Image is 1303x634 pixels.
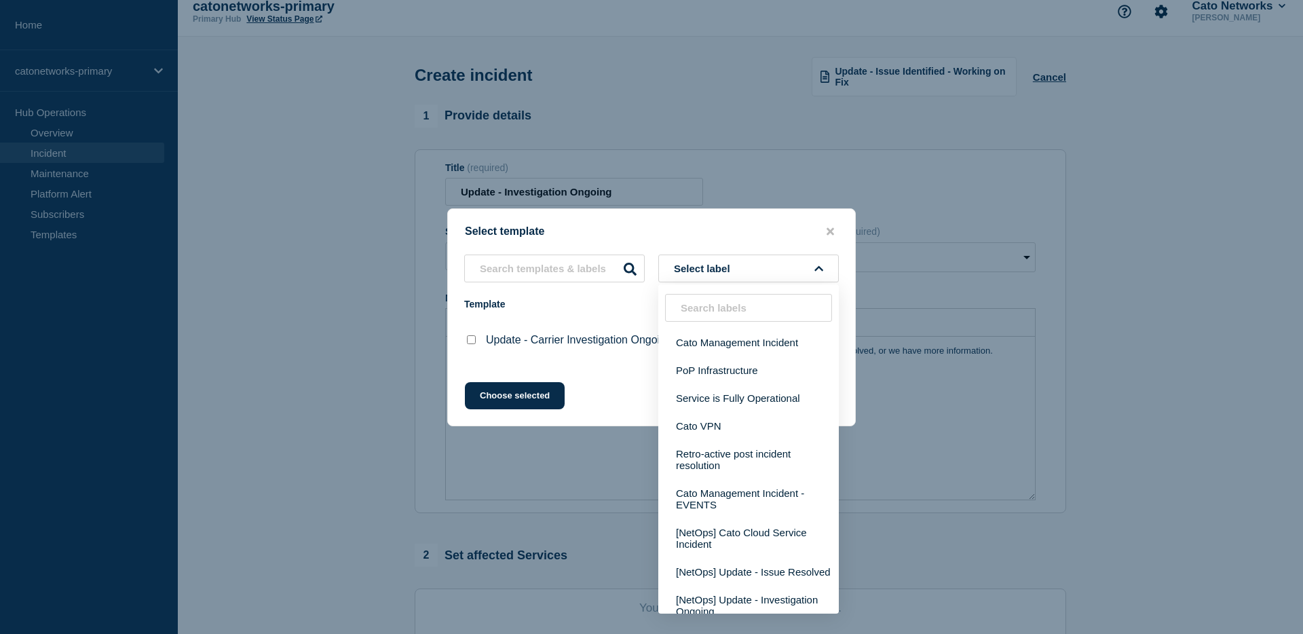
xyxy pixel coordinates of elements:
button: [NetOps] Update - Investigation Ongoing [658,586,839,625]
span: Select label [674,263,736,274]
button: close button [823,225,838,238]
button: Cato Management Incident - EVENTS [658,479,839,519]
input: Search templates & labels [464,255,645,282]
button: Retro-active post incident resolution [658,440,839,479]
div: Select template [448,225,855,238]
input: Search labels [665,294,832,322]
button: Cato Management Incident [658,329,839,356]
button: Choose selected [465,382,565,409]
button: Cato VPN [658,412,839,440]
button: Service is Fully Operational [658,384,839,412]
button: [NetOps] Cato Cloud Service Incident [658,519,839,558]
button: Select label [658,255,839,282]
input: Update - Carrier Investigation Ongoing checkbox [467,335,476,344]
p: Update - Carrier Investigation Ongoing [486,334,672,346]
button: PoP Infrastructure [658,356,839,384]
button: [NetOps] Update - Issue Resolved [658,558,839,586]
div: Template [464,299,681,310]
